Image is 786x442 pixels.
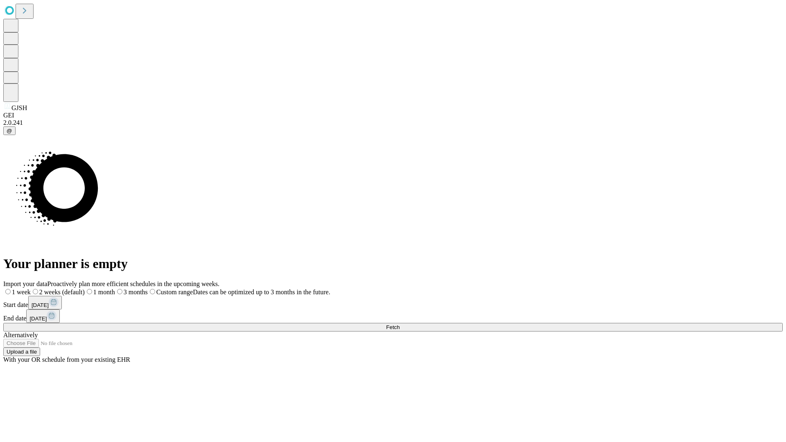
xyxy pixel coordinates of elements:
span: 2 weeks (default) [39,289,85,295]
input: 2 weeks (default) [33,289,38,294]
span: With your OR schedule from your existing EHR [3,356,130,363]
span: Alternatively [3,331,38,338]
span: [DATE] [29,316,47,322]
h1: Your planner is empty [3,256,783,271]
span: Import your data [3,280,47,287]
div: Start date [3,296,783,309]
div: End date [3,309,783,323]
span: 3 months [124,289,148,295]
span: GJSH [11,104,27,111]
button: Upload a file [3,347,40,356]
input: Custom rangeDates can be optimized up to 3 months in the future. [150,289,155,294]
span: Custom range [156,289,193,295]
span: Fetch [386,324,400,330]
button: @ [3,126,16,135]
span: Dates can be optimized up to 3 months in the future. [193,289,330,295]
span: Proactively plan more efficient schedules in the upcoming weeks. [47,280,219,287]
button: [DATE] [26,309,60,323]
input: 3 months [117,289,122,294]
span: 1 week [12,289,31,295]
div: GEI [3,112,783,119]
span: @ [7,128,12,134]
input: 1 week [5,289,11,294]
button: Fetch [3,323,783,331]
input: 1 month [87,289,92,294]
span: [DATE] [32,302,49,308]
div: 2.0.241 [3,119,783,126]
button: [DATE] [28,296,62,309]
span: 1 month [93,289,115,295]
